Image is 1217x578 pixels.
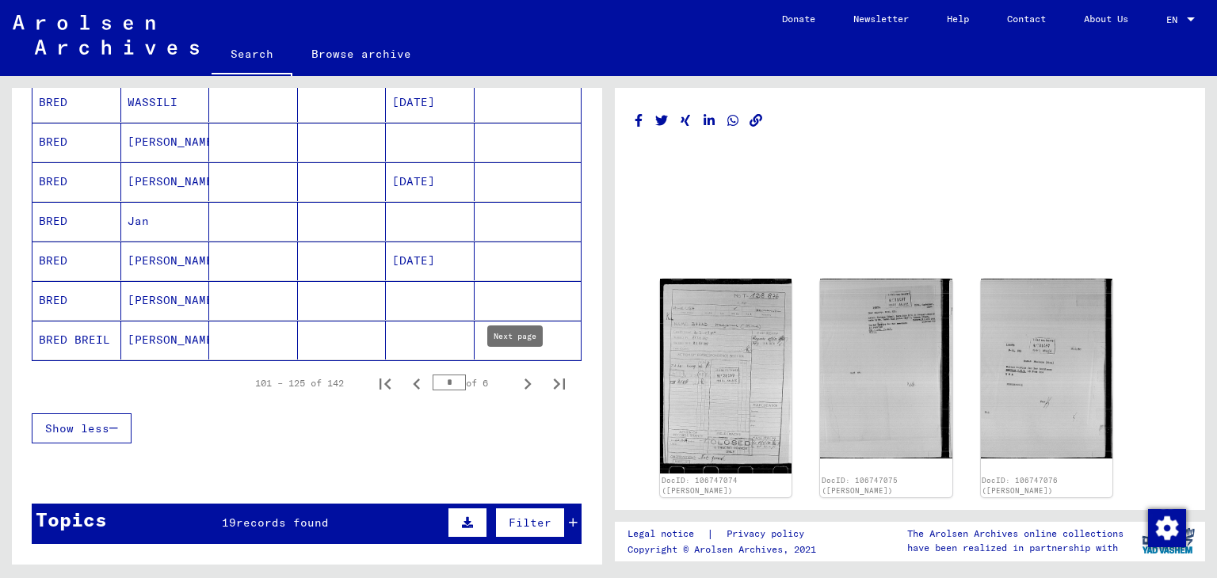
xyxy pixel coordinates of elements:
a: Legal notice [628,526,707,542]
span: 19 [222,515,236,530]
a: Search [212,35,292,76]
div: of 6 [433,375,512,390]
button: Filter [495,508,565,538]
mat-cell: [PERSON_NAME] [121,162,210,201]
img: yv_logo.png [1139,521,1198,561]
img: 001.jpg [820,279,952,458]
mat-cell: [PERSON_NAME]. [121,281,210,320]
p: The Arolsen Archives online collections [907,527,1124,541]
a: DocID: 106747075 ([PERSON_NAME]) [822,476,898,496]
span: Show less [45,421,109,435]
mat-cell: [DATE] [386,83,475,122]
mat-cell: BRED [32,281,121,320]
div: 101 – 125 of 142 [255,376,344,390]
button: Share on LinkedIn [701,111,718,131]
mat-cell: BRED [32,123,121,162]
mat-cell: BRED [32,241,121,280]
img: Change consent [1148,509,1186,547]
button: Copy link [748,111,765,131]
button: Last page [544,367,575,399]
button: Next page [512,367,544,399]
mat-cell: WASSILI [121,83,210,122]
mat-cell: BRED [32,202,121,241]
button: Share on Xing [677,111,694,131]
img: 001.jpg [660,279,792,473]
button: Share on Twitter [654,111,670,131]
a: Browse archive [292,35,430,73]
mat-cell: BRED [32,162,121,201]
img: 001.jpg [981,279,1112,458]
img: Arolsen_neg.svg [13,15,199,55]
div: Topics [36,505,107,534]
div: Change consent [1147,508,1185,546]
mat-cell: [PERSON_NAME] [121,321,210,359]
button: Show less [32,413,132,443]
button: First page [369,367,401,399]
mat-cell: BRED BREIL [32,321,121,359]
span: records found [236,515,329,530]
div: | [628,526,823,542]
mat-cell: Jan [121,202,210,241]
mat-cell: [PERSON_NAME] [121,123,210,162]
span: EN [1166,14,1184,25]
mat-cell: BRED [32,83,121,122]
a: DocID: 106747074 ([PERSON_NAME]) [662,476,738,496]
button: Previous page [401,367,433,399]
mat-cell: [DATE] [386,162,475,201]
a: DocID: 106747076 ([PERSON_NAME]) [982,476,1058,496]
span: Filter [509,515,551,530]
button: Share on WhatsApp [725,111,742,131]
p: have been realized in partnership with [907,541,1124,555]
mat-cell: [PERSON_NAME] [121,241,210,280]
a: Privacy policy [714,526,823,542]
mat-cell: [DATE] [386,241,475,280]
p: Copyright © Arolsen Archives, 2021 [628,542,823,557]
button: Share on Facebook [631,111,647,131]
